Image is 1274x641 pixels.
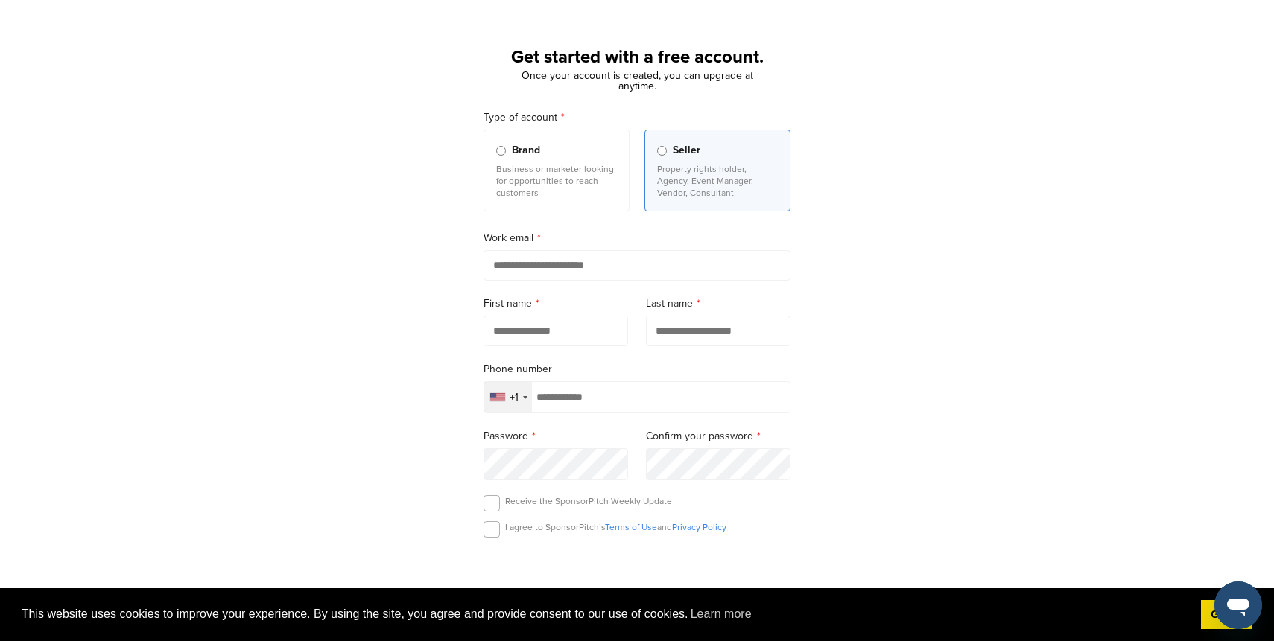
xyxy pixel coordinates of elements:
div: +1 [510,392,519,403]
a: learn more about cookies [688,603,754,625]
div: Selected country [484,382,532,412]
iframe: Button to launch messaging window [1214,581,1262,629]
a: dismiss cookie message [1201,600,1252,630]
span: This website uses cookies to improve your experience. By using the site, you agree and provide co... [22,603,1189,625]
